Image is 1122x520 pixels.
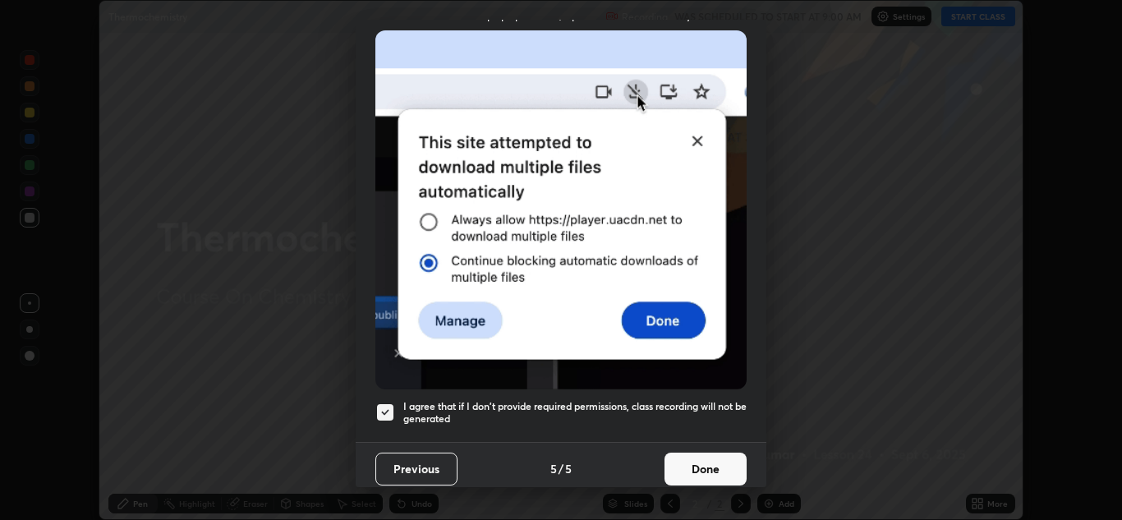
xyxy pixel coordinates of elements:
[403,400,747,426] h5: I agree that if I don't provide required permissions, class recording will not be generated
[559,460,563,477] h4: /
[375,453,458,485] button: Previous
[375,30,747,389] img: downloads-permission-blocked.gif
[550,460,557,477] h4: 5
[565,460,572,477] h4: 5
[664,453,747,485] button: Done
